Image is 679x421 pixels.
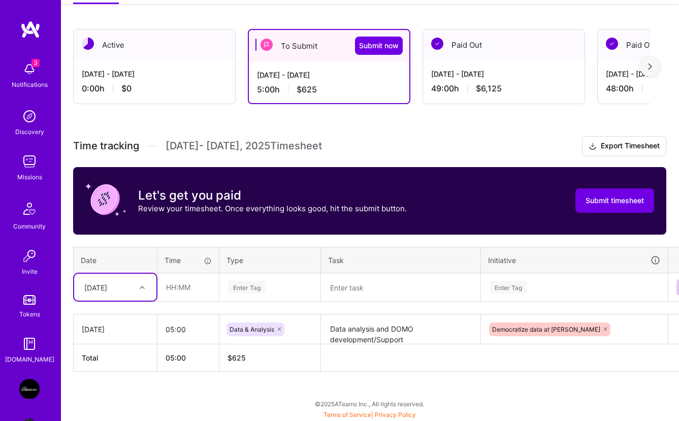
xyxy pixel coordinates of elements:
[31,59,40,67] span: 3
[85,179,126,220] img: coin
[230,326,274,333] span: Data & Analysis
[17,197,42,221] img: Community
[322,315,479,343] textarea: Data analysis and DOMO development/Support
[138,203,407,214] p: Review your timesheet. Once everything looks good, hit the submit button.
[12,79,48,90] div: Notifications
[82,324,149,335] div: [DATE]
[60,391,678,416] div: © 2025 ATeams Inc., All rights reserved.
[140,285,145,290] i: icon Chevron
[157,316,219,343] input: HH:MM
[257,70,401,80] div: [DATE] - [DATE]
[19,151,40,172] img: teamwork
[74,247,157,273] th: Date
[575,188,654,213] button: Submit timesheet
[17,172,42,182] div: Missions
[606,38,618,50] img: Paid Out
[431,69,576,79] div: [DATE] - [DATE]
[19,379,40,399] img: Caruso: Rewards Program
[13,221,46,232] div: Community
[23,295,36,305] img: tokens
[476,83,502,94] span: $6,125
[249,30,409,61] div: To Submit
[19,106,40,126] img: discovery
[492,326,600,333] span: Democratize data at [PERSON_NAME]
[261,39,273,51] img: To Submit
[589,141,597,152] i: icon Download
[138,188,407,203] h3: Let's get you paid
[586,196,644,206] span: Submit timesheet
[431,38,443,50] img: Paid Out
[355,37,403,55] button: Submit now
[74,344,157,372] th: Total
[359,41,399,51] span: Submit now
[488,254,661,266] div: Initiative
[257,84,401,95] div: 5:00 h
[22,266,38,277] div: Invite
[19,309,40,319] div: Tokens
[82,38,94,50] img: Active
[19,334,40,354] img: guide book
[15,126,44,137] div: Discovery
[84,282,107,293] div: [DATE]
[19,246,40,266] img: Invite
[20,20,41,39] img: logo
[228,279,266,295] div: Enter Tag
[121,83,132,94] span: $0
[431,83,576,94] div: 49:00 h
[648,63,652,70] img: right
[82,83,227,94] div: 0:00 h
[17,379,42,399] a: Caruso: Rewards Program
[158,274,218,301] input: HH:MM
[73,140,139,152] span: Time tracking
[157,344,219,372] th: 05:00
[324,411,416,418] span: |
[166,140,322,152] span: [DATE] - [DATE] , 2025 Timesheet
[423,29,585,60] div: Paid Out
[321,247,481,273] th: Task
[5,354,54,365] div: [DOMAIN_NAME]
[324,411,371,418] a: Terms of Service
[228,353,246,362] span: $ 625
[582,136,666,156] button: Export Timesheet
[165,255,212,266] div: Time
[219,247,321,273] th: Type
[490,279,527,295] div: Enter Tag
[19,59,40,79] img: bell
[82,69,227,79] div: [DATE] - [DATE]
[74,29,235,60] div: Active
[375,411,416,418] a: Privacy Policy
[297,84,317,95] span: $625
